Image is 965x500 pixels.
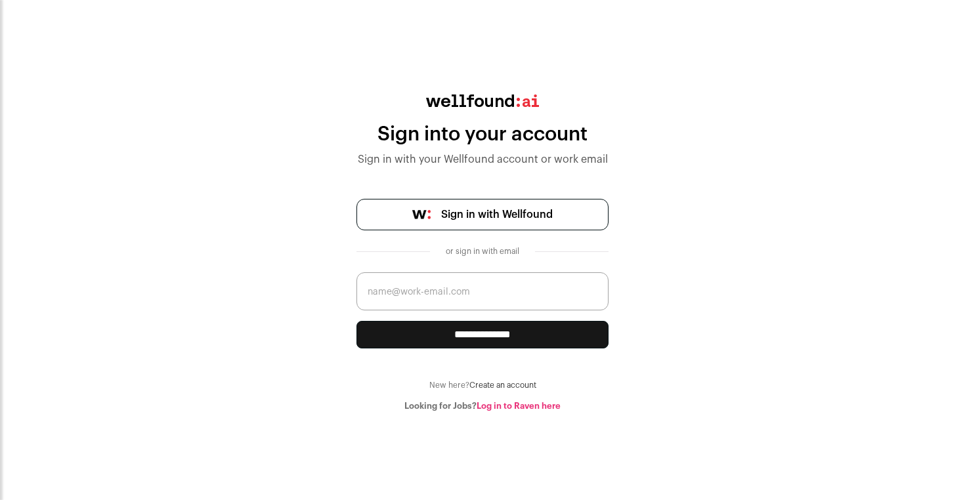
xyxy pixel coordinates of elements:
div: Sign into your account [356,123,609,146]
a: Log in to Raven here [477,402,561,410]
img: wellfound-symbol-flush-black-fb3c872781a75f747ccb3a119075da62bfe97bd399995f84a933054e44a575c4.png [412,210,431,219]
div: New here? [356,380,609,390]
a: Create an account [469,381,536,389]
a: Sign in with Wellfound [356,199,609,230]
img: wellfound:ai [426,94,539,107]
div: Looking for Jobs? [356,401,609,411]
input: name@work-email.com [356,272,609,310]
span: Sign in with Wellfound [441,207,553,222]
div: Sign in with your Wellfound account or work email [356,152,609,167]
div: or sign in with email [440,246,525,257]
